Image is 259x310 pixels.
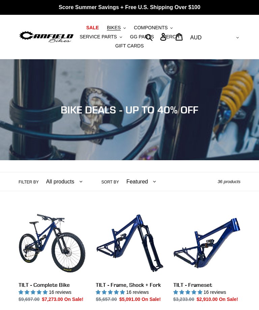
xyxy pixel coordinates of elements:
a: SALE [83,23,102,32]
span: SERVICE PARTS [80,34,117,40]
span: 36 products [218,179,240,184]
a: GIFT CARDS [112,41,147,50]
span: COMPONENTS [134,25,168,31]
span: GIFT CARDS [115,43,144,49]
img: Canfield Bikes [19,30,74,44]
button: COMPONENTS [131,23,176,32]
span: SALE [86,25,99,31]
label: Filter by [19,179,39,185]
button: SERVICE PARTS [76,32,125,41]
label: Sort by [102,179,119,185]
a: GG PARTS [127,32,157,41]
span: BIKE DEALS - UP TO 40% OFF [61,104,198,116]
span: GG PARTS [130,34,154,40]
button: BIKES [104,23,129,32]
span: BIKES [107,25,121,31]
